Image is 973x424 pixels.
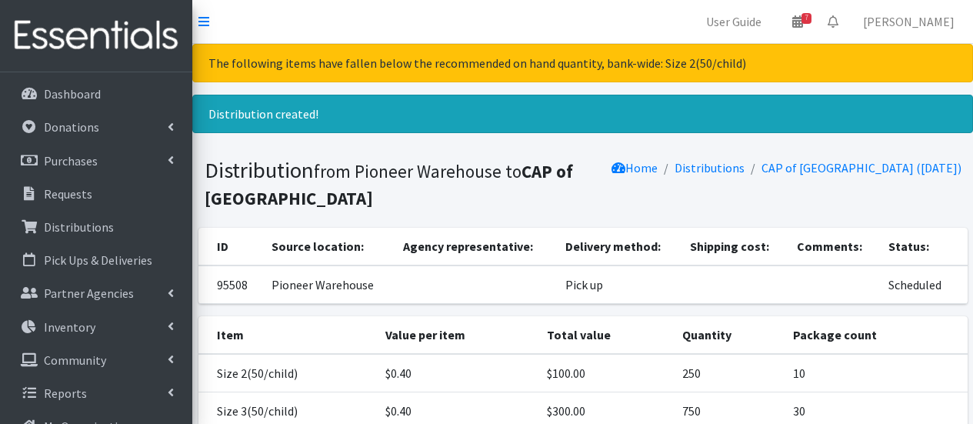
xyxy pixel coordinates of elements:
a: Distributions [6,212,186,242]
p: Reports [44,386,87,401]
td: $0.40 [376,354,538,392]
td: Pioneer Warehouse [262,265,395,304]
td: Scheduled [879,265,968,304]
td: 95508 [198,265,262,304]
th: Item [198,316,377,354]
th: Agency representative: [394,228,556,265]
th: Status: [879,228,968,265]
a: Purchases [6,145,186,176]
th: Source location: [262,228,395,265]
a: Requests [6,179,186,209]
th: Comments: [788,228,879,265]
a: Community [6,345,186,376]
td: 250 [673,354,784,392]
p: Community [44,352,106,368]
div: The following items have fallen below the recommended on hand quantity, bank-wide: Size 2(50/child) [192,44,973,82]
th: Quantity [673,316,784,354]
h1: Distribution [205,157,578,210]
a: User Guide [694,6,774,37]
a: Home [611,160,658,175]
b: CAP of [GEOGRAPHIC_DATA] [205,160,573,209]
th: Shipping cost: [681,228,788,265]
a: Dashboard [6,78,186,109]
p: Partner Agencies [44,285,134,301]
small: from Pioneer Warehouse to [205,160,573,209]
th: Value per item [376,316,538,354]
a: Reports [6,378,186,409]
img: HumanEssentials [6,10,186,62]
a: Pick Ups & Deliveries [6,245,186,275]
th: Total value [538,316,673,354]
th: Package count [784,316,967,354]
a: Donations [6,112,186,142]
td: 10 [784,354,967,392]
p: Inventory [44,319,95,335]
p: Purchases [44,153,98,169]
a: Partner Agencies [6,278,186,309]
th: Delivery method: [556,228,681,265]
p: Pick Ups & Deliveries [44,252,152,268]
td: $100.00 [538,354,673,392]
span: 7 [801,13,811,24]
a: CAP of [GEOGRAPHIC_DATA] ([DATE]) [761,160,961,175]
a: 7 [780,6,815,37]
p: Requests [44,186,92,202]
a: Inventory [6,312,186,342]
p: Donations [44,119,99,135]
td: Size 2(50/child) [198,354,377,392]
div: Distribution created! [192,95,973,133]
p: Dashboard [44,86,101,102]
p: Distributions [44,219,114,235]
td: Pick up [556,265,681,304]
th: ID [198,228,262,265]
a: [PERSON_NAME] [851,6,967,37]
a: Distributions [675,160,745,175]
